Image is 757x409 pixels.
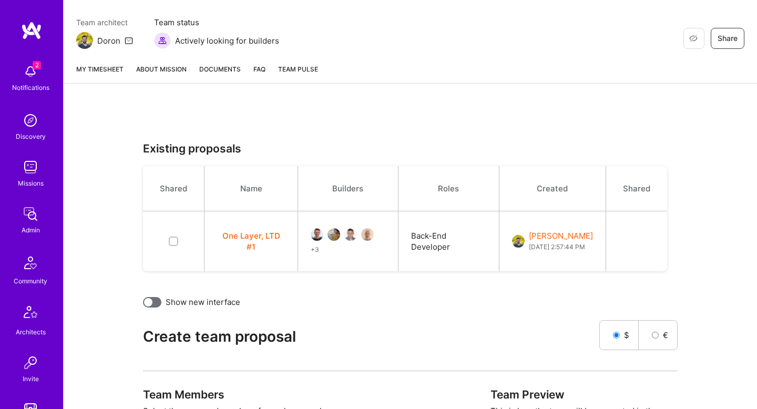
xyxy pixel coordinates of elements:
[328,233,344,243] a: User Avatar
[20,203,41,224] img: admin teamwork
[398,166,499,211] th: Roles
[204,166,298,211] th: Name
[499,166,606,211] th: Created
[361,228,374,241] img: User Avatar
[199,64,241,83] a: Documents
[143,388,474,401] h3: Team Members
[199,64,241,75] span: Documents
[652,332,659,339] input: €
[344,233,361,243] a: User Avatar
[217,230,285,252] button: One Layer, LTD #1
[311,233,328,243] a: User Avatar
[613,332,620,339] input: $
[328,228,340,241] img: User Avatar
[175,35,279,46] span: Actively looking for builders
[23,373,39,384] div: Invite
[18,301,43,326] img: Architects
[20,61,41,82] img: bell
[18,250,43,275] img: Community
[20,157,41,178] img: teamwork
[33,61,41,69] span: 2
[76,17,133,28] span: Team architect
[154,32,171,49] img: Actively looking for builders
[16,326,46,338] div: Architects
[529,230,593,252] div: [PERSON_NAME]
[76,64,124,83] a: My timesheet
[136,64,187,83] a: About Mission
[14,275,47,287] div: Community
[12,82,49,93] div: Notifications
[361,233,378,243] a: User Avatar
[529,241,593,252] span: [DATE] 2:57:44 PM
[154,17,279,28] span: Team status
[143,142,678,155] h3: Existing proposals
[512,230,593,252] a: User Avatar[PERSON_NAME][DATE] 2:57:44 PM
[278,65,318,73] span: Team Pulse
[22,224,40,236] div: Admin
[311,244,319,255] button: +3
[624,330,629,341] span: $
[20,110,41,131] img: discovery
[21,21,42,40] img: logo
[20,352,41,373] img: Invite
[217,242,285,252] a: One Layer, LTD #1
[16,131,46,142] div: Discovery
[76,32,93,49] img: Team Architect
[606,166,667,211] th: Shared
[143,166,204,211] th: Shared
[143,328,599,345] h2: Create team proposal
[298,166,398,211] th: Builders
[689,34,698,43] i: icon EyeClosed
[344,228,357,241] img: User Avatar
[125,36,133,45] i: icon Mail
[278,64,318,83] a: Team Pulse
[253,64,265,83] a: FAQ
[711,28,744,49] button: Share
[166,296,240,308] label: Show new interface
[490,388,678,401] h3: Team Preview
[398,211,499,272] td: Back-End Developer
[512,235,525,248] img: User Avatar
[311,228,323,241] img: User Avatar
[663,330,668,341] span: €
[97,35,120,46] div: Doron
[18,178,44,189] div: Missions
[718,33,738,44] span: Share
